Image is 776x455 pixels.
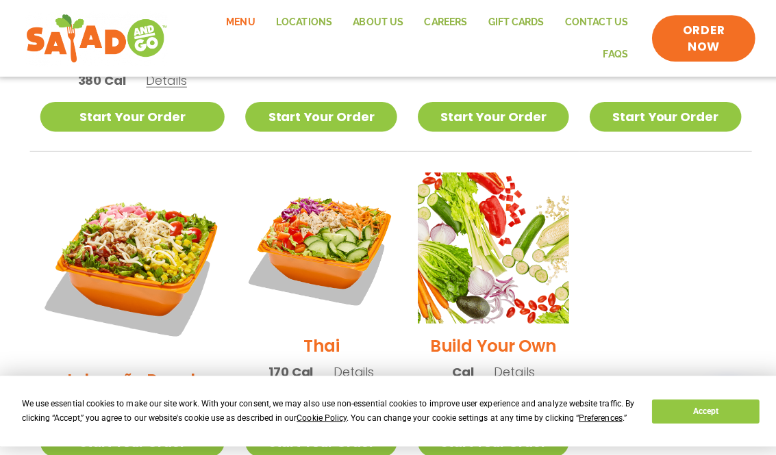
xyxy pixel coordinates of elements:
a: Start Your Order [415,101,564,130]
div: We use essential cookies to make our site work. With your consent, we may also use non-essential ... [23,392,630,421]
span: ORDER NOW [660,22,735,55]
button: Accept [647,395,752,419]
a: Start Your Order [42,101,225,130]
span: 170 Cal [267,358,312,376]
a: Locations [264,7,340,38]
h2: Build Your Own [427,330,552,354]
h2: Thai [302,330,338,354]
a: Contact Us [550,7,633,38]
span: Details [147,70,187,88]
img: Product photo for Jalapeño Ranch Salad [42,170,225,353]
span: 380 Cal [79,70,127,88]
a: About Us [340,7,411,38]
a: ORDER NOW [647,15,749,62]
span: Cookie Policy [295,408,345,418]
span: Details [331,359,372,376]
span: Preferences [574,408,617,418]
img: Product photo for Thai Salad [245,170,394,320]
h2: Jalapeño Ranch [64,363,201,387]
a: Careers [411,7,474,38]
a: GIFT CARDS [474,7,550,38]
img: Product photo for Build Your Own [415,170,564,320]
img: new-SAG-logo-768×292 [27,11,168,66]
a: Menu [215,7,264,38]
nav: Menu [182,7,633,69]
a: FAQs [588,38,633,70]
span: Cal [449,358,470,376]
a: Start Your Order [245,101,394,130]
span: Details [490,359,531,376]
a: Start Your Order [585,101,734,130]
